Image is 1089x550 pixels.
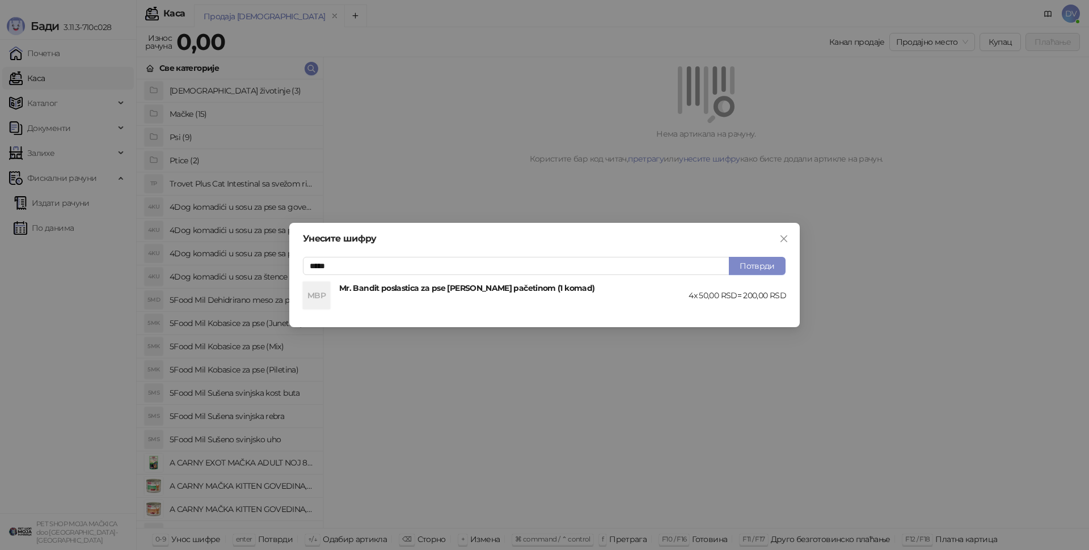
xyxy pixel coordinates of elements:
span: close [779,234,788,243]
button: Потврди [729,257,786,275]
div: 4 x 50,00 RSD = 200,00 RSD [689,289,786,302]
h4: Mr. Bandit poslastica za pse [PERSON_NAME] pačetinom (1 komad) [339,282,689,294]
span: Close [775,234,793,243]
button: Close [775,230,793,248]
div: MBP [303,282,330,309]
div: Унесите шифру [303,234,786,243]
